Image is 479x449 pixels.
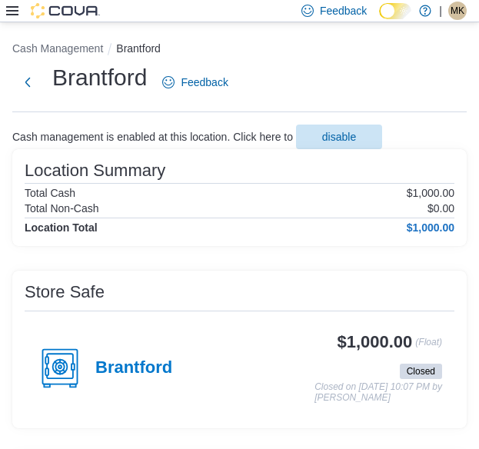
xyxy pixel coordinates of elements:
[379,3,411,19] input: Dark Mode
[448,2,467,20] div: Melanie Kowalski
[25,283,105,301] h3: Store Safe
[451,2,464,20] span: MK
[12,42,103,55] button: Cash Management
[320,3,367,18] span: Feedback
[379,19,380,20] span: Dark Mode
[296,125,382,149] button: disable
[322,129,356,145] span: disable
[439,2,442,20] p: |
[181,75,228,90] span: Feedback
[407,187,454,199] p: $1,000.00
[95,358,172,378] h4: Brantford
[415,333,442,361] p: (Float)
[25,221,98,234] h4: Location Total
[400,364,442,379] span: Closed
[12,67,43,98] button: Next
[52,62,147,93] h1: Brantford
[407,221,454,234] h4: $1,000.00
[338,333,413,351] h3: $1,000.00
[25,187,75,199] h6: Total Cash
[12,41,467,59] nav: An example of EuiBreadcrumbs
[25,161,165,180] h3: Location Summary
[427,202,454,215] p: $0.00
[25,202,99,215] h6: Total Non-Cash
[156,67,234,98] a: Feedback
[314,382,442,403] p: Closed on [DATE] 10:07 PM by [PERSON_NAME]
[407,364,435,378] span: Closed
[12,131,293,143] p: Cash management is enabled at this location. Click here to
[116,42,161,55] button: Brantford
[31,3,100,18] img: Cova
